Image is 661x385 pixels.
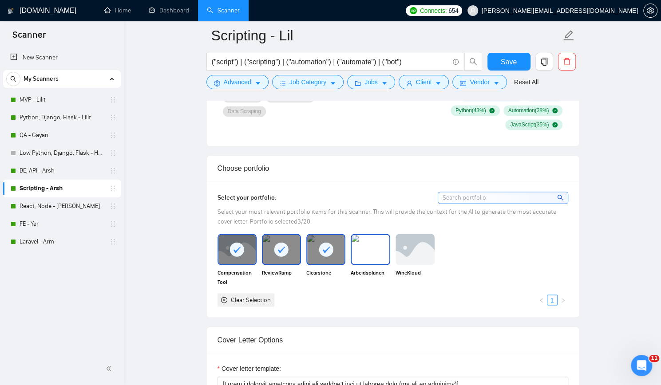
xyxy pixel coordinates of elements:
[352,235,389,264] img: portfolio thumbnail image
[644,7,657,14] span: setting
[536,295,547,305] li: Previous Page
[5,28,53,47] span: Scanner
[231,295,271,305] div: Clear Selection
[20,180,104,197] a: Scripting - Arsh
[20,126,104,144] a: QA - Gayan
[464,53,482,71] button: search
[109,167,116,174] span: holder
[558,53,576,71] button: delete
[493,80,499,86] span: caret-down
[470,77,489,87] span: Vendor
[438,192,568,203] input: Search portfolio
[207,7,240,14] a: searchScanner
[420,6,447,16] span: Connects:
[547,295,558,305] li: 1
[355,80,361,86] span: folder
[109,149,116,157] span: holder
[489,108,495,113] span: check-circle
[218,327,568,352] div: Cover Letter Options
[280,80,286,86] span: bars
[7,76,20,82] span: search
[10,49,114,67] a: New Scanner
[643,4,657,18] button: setting
[487,53,530,71] button: Save
[20,91,104,109] a: MVP - Lilit
[218,363,281,373] label: Cover letter template:
[109,185,116,192] span: holder
[109,132,116,139] span: holder
[455,107,486,114] span: Python ( 43 %)
[20,144,104,162] a: Low Python, Django, Flask - Hayk
[3,49,121,67] li: New Scanner
[206,75,269,89] button: settingAdvancedcaret-down
[221,297,227,303] span: close-circle
[547,295,557,305] a: 1
[560,298,566,303] span: right
[109,220,116,228] span: holder
[109,114,116,121] span: holder
[410,7,417,14] img: upwork-logo.png
[20,197,104,215] a: React, Node - [PERSON_NAME]
[453,59,459,65] span: info-circle
[109,238,116,245] span: holder
[351,268,390,286] span: Arbeidsplanen
[508,107,549,114] span: Automation ( 38 %)
[24,70,59,88] span: My Scanners
[535,53,553,71] button: copy
[536,295,547,305] button: left
[406,80,412,86] span: user
[109,96,116,103] span: holder
[557,192,565,202] span: search
[416,77,432,87] span: Client
[20,233,104,251] a: Laravel - Arm
[435,80,441,86] span: caret-down
[460,80,466,86] span: idcard
[211,24,561,47] input: Scanner name...
[563,30,574,41] span: edit
[218,208,556,225] span: Select your most relevant portfolio items for this scanner. This will provide the context for the...
[20,215,104,233] a: FE - Yer
[381,80,388,86] span: caret-down
[3,70,121,251] li: My Scanners
[109,203,116,210] span: holder
[643,7,657,14] a: setting
[452,75,507,89] button: idcardVendorcaret-down
[558,295,568,305] button: right
[347,75,395,89] button: folderJobscaret-down
[6,72,20,86] button: search
[539,298,544,303] span: left
[552,108,558,113] span: check-circle
[465,58,482,66] span: search
[552,122,558,127] span: check-circle
[501,56,517,67] span: Save
[289,77,326,87] span: Job Category
[106,364,115,373] span: double-left
[8,4,14,18] img: logo
[149,7,189,14] a: dashboardDashboard
[214,80,220,86] span: setting
[224,77,251,87] span: Advanced
[631,355,652,376] iframe: Intercom live chat
[330,80,336,86] span: caret-down
[448,6,458,16] span: 654
[364,77,378,87] span: Jobs
[255,80,261,86] span: caret-down
[218,156,568,181] div: Choose portfolio
[20,109,104,126] a: Python, Django, Flask - Lilit
[514,77,538,87] a: Reset All
[558,58,575,66] span: delete
[212,56,449,67] input: Search Freelance Jobs...
[649,355,659,362] span: 11
[104,7,131,14] a: homeHome
[228,108,261,115] span: Data Scraping
[558,295,568,305] li: Next Page
[396,268,435,286] span: WineKloud
[399,75,449,89] button: userClientcaret-down
[262,268,301,286] span: ReviewRamp
[20,162,104,180] a: BE, API - Arsh
[396,234,435,265] img: portfolio thumbnail image
[218,268,257,286] span: Compensation Tool
[536,58,553,66] span: copy
[470,8,476,14] span: user
[306,268,345,286] span: Clearstone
